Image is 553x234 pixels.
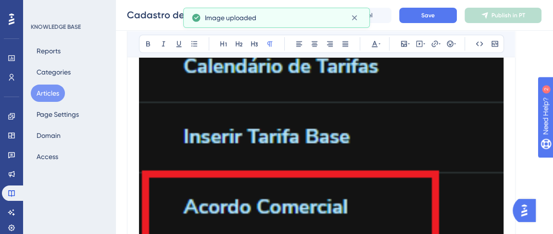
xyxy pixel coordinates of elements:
button: Publish in PT [465,8,541,23]
button: Categories [31,63,76,81]
button: Save [399,8,457,23]
span: Image uploaded [205,12,256,24]
button: Articles [31,85,65,102]
span: Save [421,12,435,19]
button: Access [31,148,64,165]
span: Publish in PT [491,12,525,19]
button: Page Settings [31,106,85,123]
button: Reports [31,42,66,60]
input: Article Name [127,8,205,22]
div: KNOWLEDGE BASE [31,23,81,31]
span: Need Help? [23,2,60,14]
div: 2 [67,5,70,12]
iframe: UserGuiding AI Assistant Launcher [513,196,541,225]
button: Domain [31,127,66,144]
